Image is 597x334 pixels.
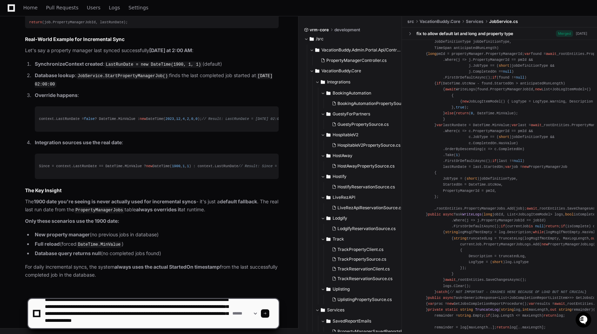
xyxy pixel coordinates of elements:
[329,203,409,213] button: LiveRezApiReservationSource.cs
[327,79,350,85] span: Integrations
[35,231,90,237] strong: New property manager
[428,212,441,217] span: public
[25,36,279,43] h2: Real-World Example for Incremental Sync
[146,164,152,168] span: new
[321,213,413,224] button: Lodgify
[333,90,371,96] span: BookingAutomation
[326,214,331,222] svg: Directory
[329,224,409,234] button: LodgifyReservationSource.cs
[492,159,496,163] span: if
[535,225,544,229] span: null
[333,153,352,158] span: HostAway
[524,52,531,56] span: var
[136,206,181,212] strong: always overrides it
[196,117,198,121] span: 0
[310,65,402,76] button: VacationBuddy.Core
[533,230,544,235] span: while
[33,250,279,258] li: (no completed jobs found)
[202,117,287,121] span: // Result: LastRunDate = [DATE] 02:00:00
[35,61,103,67] strong: SynchronizeContext created
[321,108,413,120] button: GuestyForPartners
[531,123,542,127] span: await
[499,135,509,139] span: short
[535,88,541,92] span: new
[172,164,181,168] span: 1900
[25,218,119,224] strong: Only these scenarios use the 1900 date:
[76,73,169,79] code: JobService.StartPropertyManagerJob()
[25,47,279,55] p: Let's say a property manager last synced successfully :
[466,19,484,24] span: Services
[321,129,413,140] button: HospitableV2
[329,99,413,108] button: BookingAutomationPropertySource.cs
[25,263,279,279] p: For daily incremental syncs, the system from the last successfully completed job in the database.
[315,46,319,54] svg: Directory
[416,31,513,36] div: fix to allow default lat and long and property type
[329,120,409,129] button: GuestyPropertySource.cs
[333,236,344,242] span: Track
[321,171,413,182] button: Hostify
[326,152,331,160] svg: Directory
[49,73,84,78] a: Powered byPylon
[77,242,122,248] code: DateTime.MinValue
[35,139,279,147] p: :
[24,59,88,64] div: We're available if you need us!
[183,117,185,121] span: 4
[321,150,413,161] button: HostAway
[337,122,389,127] span: GuestyPropertySource.cs
[492,75,496,80] span: if
[529,225,533,229] span: is
[489,19,518,24] span: JobService.cs
[310,27,329,33] span: vrm-core
[118,54,127,62] button: Start new chat
[329,140,409,150] button: HospitableV2PropertySource.cs
[326,285,331,293] svg: Directory
[187,117,189,121] span: 2
[321,234,413,245] button: Track
[191,117,193,121] span: 0
[462,212,481,217] span: WriteLogs
[25,198,279,214] p: The - it's just a . The real last run date from the table at runtime.
[34,198,196,204] strong: 1900 date you're seeing is never actually used for incremental syncs
[35,72,75,78] strong: Database lookup
[329,182,409,192] button: HostifyReservationSource.cs
[334,27,360,33] span: development
[140,117,146,121] span: new
[329,254,409,264] button: TrackPropertySource.cs
[337,256,386,262] span: TrackPropertySource.cs
[315,76,408,88] button: Integrations
[318,56,398,65] button: PropertyManagerController.cs
[337,184,395,190] span: HostifyReservationSource.cs
[25,187,279,194] h2: The Key Insight
[46,6,78,10] span: Pull Requests
[445,278,456,282] span: await
[33,231,279,239] li: (no previous jobs in database)
[23,6,38,10] span: Home
[511,123,518,127] span: var
[505,165,511,169] span: var
[326,193,331,202] svg: Directory
[149,47,192,53] strong: [DATE] at 2:00 AM
[329,274,409,284] button: TrackReservationSource.cs
[183,164,185,168] span: 1
[546,225,559,229] span: return
[165,117,174,121] span: 2023
[329,264,409,274] button: TrackReservationClient.cs
[561,225,565,229] span: if
[437,82,441,86] span: if
[522,165,528,169] span: new
[35,250,101,256] strong: Database query returns null
[29,20,42,24] span: return
[456,111,469,115] span: return
[39,163,274,169] div: Since = context.LastRunDate == DateTime.MinValue ? DateTime( , , ) : context.LastRunDate
[74,207,125,213] code: PropertyManagerJobs
[420,19,460,24] span: VacationBuddy.Core
[84,117,95,121] span: false
[556,30,573,37] span: Merged
[428,52,437,56] span: long
[35,139,122,145] strong: Integration sources use the real date
[484,212,492,217] span: long
[326,58,387,63] span: PropertyManagerController.cs
[456,105,464,109] span: true
[546,52,557,56] span: await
